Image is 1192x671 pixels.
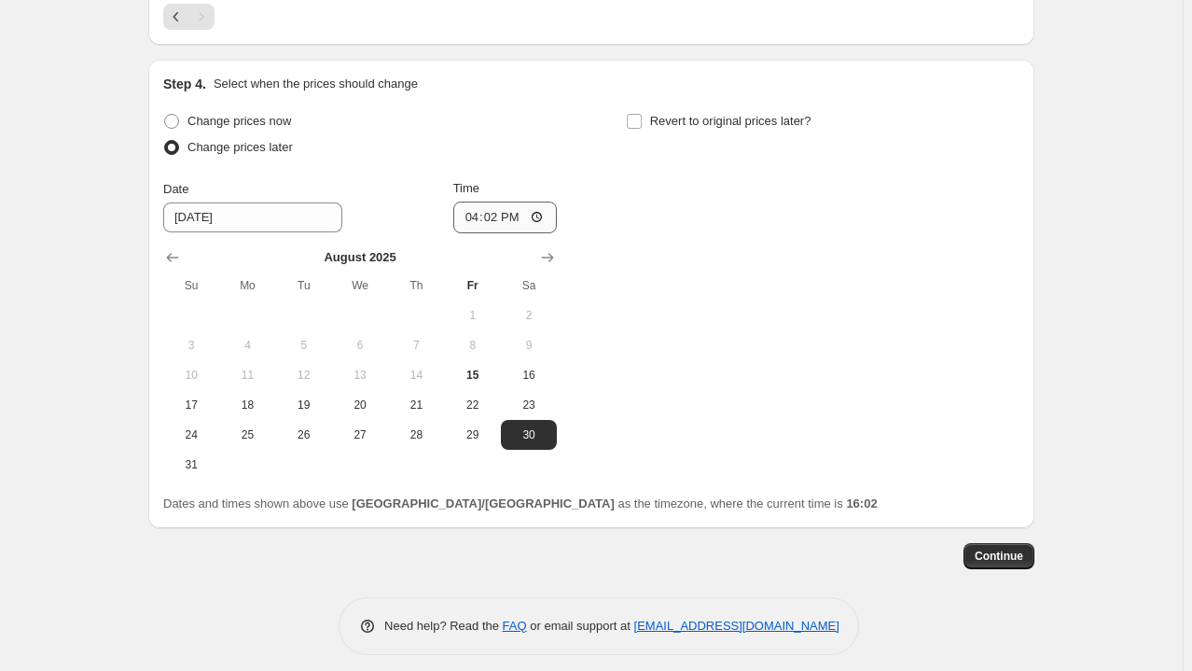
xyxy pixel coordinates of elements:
th: Wednesday [332,271,388,301]
a: [EMAIL_ADDRESS][DOMAIN_NAME] [634,619,839,633]
th: Friday [445,271,501,301]
span: 18 [227,398,268,412]
button: Sunday August 17 2025 [163,390,219,420]
span: 14 [395,368,437,383]
span: 17 [171,398,212,412]
span: 5 [284,338,325,353]
button: Wednesday August 27 2025 [332,420,388,450]
span: 22 [452,398,493,412]
span: Time [453,181,479,195]
button: Thursday August 28 2025 [388,420,444,450]
span: 3 [171,338,212,353]
span: Revert to original prices later? [650,114,811,128]
span: 27 [340,427,381,442]
button: Saturday August 16 2025 [501,360,557,390]
button: Sunday August 24 2025 [163,420,219,450]
button: Wednesday August 6 2025 [332,330,388,360]
button: Thursday August 7 2025 [388,330,444,360]
button: Previous [163,4,189,30]
span: Need help? Read the [384,619,503,633]
span: 11 [227,368,268,383]
button: Friday August 8 2025 [445,330,501,360]
span: 23 [508,398,549,412]
button: Sunday August 31 2025 [163,450,219,480]
span: Su [171,278,212,293]
span: 2 [508,308,549,323]
button: Thursday August 21 2025 [388,390,444,420]
button: Sunday August 3 2025 [163,330,219,360]
span: 15 [452,368,493,383]
span: Continue [975,549,1023,564]
span: Date [163,182,188,196]
span: 10 [171,368,212,383]
button: Friday August 29 2025 [445,420,501,450]
button: Continue [963,543,1034,569]
input: 12:00 [453,202,558,233]
nav: Pagination [163,4,215,30]
button: Saturday August 30 2025 [501,420,557,450]
th: Sunday [163,271,219,301]
th: Monday [219,271,275,301]
button: Monday August 25 2025 [219,420,275,450]
button: Saturday August 2 2025 [501,301,557,330]
button: Monday August 4 2025 [219,330,275,360]
b: [GEOGRAPHIC_DATA]/[GEOGRAPHIC_DATA] [352,496,614,510]
span: 12 [284,368,325,383]
button: Monday August 11 2025 [219,360,275,390]
span: 8 [452,338,493,353]
span: 26 [284,427,325,442]
span: Change prices later [187,140,293,154]
button: Today Friday August 15 2025 [445,360,501,390]
span: 24 [171,427,212,442]
p: Select when the prices should change [214,75,418,93]
button: Friday August 1 2025 [445,301,501,330]
th: Saturday [501,271,557,301]
a: FAQ [503,619,527,633]
button: Tuesday August 26 2025 [276,420,332,450]
button: Friday August 22 2025 [445,390,501,420]
button: Sunday August 10 2025 [163,360,219,390]
span: 7 [395,338,437,353]
span: 21 [395,398,437,412]
span: or email support at [527,619,634,633]
span: 20 [340,398,381,412]
span: Change prices now [187,114,291,128]
button: Tuesday August 19 2025 [276,390,332,420]
button: Tuesday August 12 2025 [276,360,332,390]
button: Saturday August 23 2025 [501,390,557,420]
span: Dates and times shown above use as the timezone, where the current time is [163,496,878,510]
span: 9 [508,338,549,353]
span: 29 [452,427,493,442]
b: 16:02 [846,496,877,510]
button: Thursday August 14 2025 [388,360,444,390]
span: 6 [340,338,381,353]
span: 28 [395,427,437,442]
span: 1 [452,308,493,323]
span: 4 [227,338,268,353]
h2: Step 4. [163,75,206,93]
button: Tuesday August 5 2025 [276,330,332,360]
input: 8/15/2025 [163,203,342,232]
span: Th [395,278,437,293]
button: Show previous month, July 2025 [159,245,186,271]
button: Wednesday August 13 2025 [332,360,388,390]
span: 19 [284,398,325,412]
span: 16 [508,368,549,383]
span: 31 [171,457,212,472]
button: Monday August 18 2025 [219,390,275,420]
span: Sa [508,278,549,293]
button: Wednesday August 20 2025 [332,390,388,420]
span: 25 [227,427,268,442]
span: Tu [284,278,325,293]
span: 13 [340,368,381,383]
span: 30 [508,427,549,442]
span: We [340,278,381,293]
button: Saturday August 9 2025 [501,330,557,360]
th: Tuesday [276,271,332,301]
button: Show next month, September 2025 [534,245,561,271]
span: Fr [452,278,493,293]
th: Thursday [388,271,444,301]
span: Mo [227,278,268,293]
